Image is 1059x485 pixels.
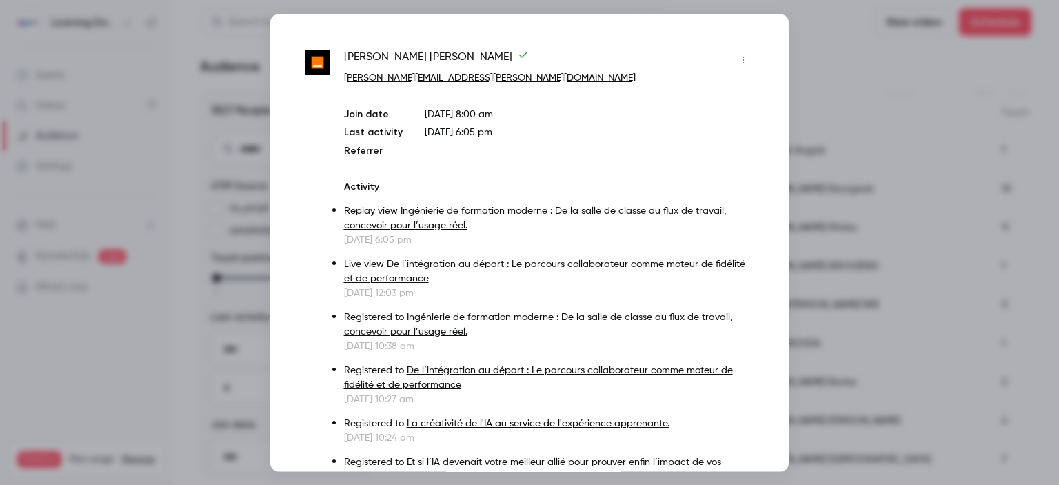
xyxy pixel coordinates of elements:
span: [PERSON_NAME] [PERSON_NAME] [344,48,529,70]
img: tab_keywords_by_traffic_grey.svg [157,80,168,91]
p: Last activity [344,125,403,139]
div: v 4.0.25 [39,22,68,33]
p: Registered to [344,416,754,430]
p: Join date [344,107,403,121]
a: Ingénierie de formation moderne : De la salle de classe au flux de travail, concevoir pour l’usag... [344,312,733,336]
a: De l’intégration au départ : Le parcours collaborateur comme moteur de fidélité et de performance [344,365,733,389]
span: [DATE] 6:05 pm [425,127,492,137]
p: [DATE] 10:38 am [344,339,754,353]
img: tab_domain_overview_orange.svg [56,80,67,91]
p: [DATE] 12:03 pm [344,286,754,299]
div: Domaine [71,81,106,90]
p: Activity [344,179,754,193]
a: Et si l’IA devenait votre meilleur allié pour prouver enfin l’impact de vos formations ? [344,457,721,481]
div: Mots-clés [172,81,211,90]
p: Registered to [344,455,754,484]
img: logo_orange.svg [22,22,33,33]
a: [PERSON_NAME][EMAIL_ADDRESS][PERSON_NAME][DOMAIN_NAME] [344,72,636,82]
p: Registered to [344,310,754,339]
p: [DATE] 6:05 pm [344,232,754,246]
div: Domaine: [DOMAIN_NAME] [36,36,156,47]
p: Replay view [344,204,754,232]
p: Registered to [344,363,754,392]
p: Live view [344,257,754,286]
p: [DATE] 10:24 am [344,430,754,444]
a: La créativité de l'IA au service de l'expérience apprenante. [407,418,669,428]
p: [DATE] 10:27 am [344,392,754,406]
a: De l’intégration au départ : Le parcours collaborateur comme moteur de fidélité et de performance [344,259,745,283]
p: Referrer [344,143,403,157]
img: orange.com [305,50,330,75]
p: [DATE] 8:00 am [425,107,754,121]
img: website_grey.svg [22,36,33,47]
a: Ingénierie de formation moderne : De la salle de classe au flux de travail, concevoir pour l’usag... [344,206,727,230]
